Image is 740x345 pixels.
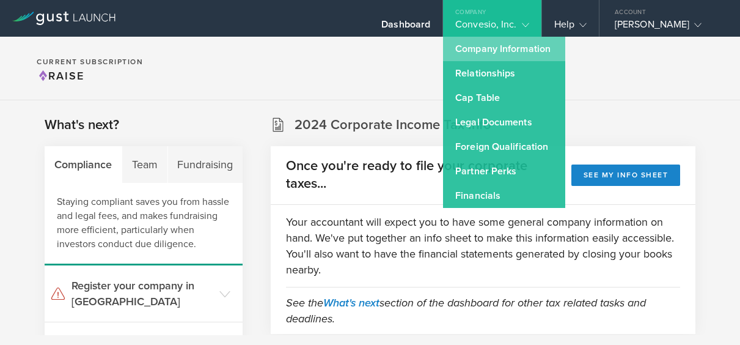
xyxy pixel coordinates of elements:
h2: Current Subscription [37,58,143,65]
div: Help [554,18,587,37]
div: Fundraising [168,146,243,183]
em: See the section of the dashboard for other tax related tasks and deadlines. [286,296,646,325]
div: Compliance [45,146,122,183]
div: [PERSON_NAME] [615,18,719,37]
span: Raise [37,69,84,83]
h3: Register your company in [GEOGRAPHIC_DATA] [71,278,213,310]
h2: What's next? [45,116,119,134]
button: See my info sheet [571,165,680,186]
div: Convesio, Inc. [455,18,529,37]
h2: Once you're ready to file your corporate taxes... [286,157,571,193]
h2: 2024 Corporate Income Tax Info [295,116,491,134]
div: Staying compliant saves you from hassle and legal fees, and makes fundraising more efficient, par... [45,183,243,265]
a: What's next [323,296,379,310]
div: Team [122,146,168,183]
p: Your accountant will expect you to have some general company information on hand. We've put toget... [286,214,680,278]
div: Dashboard [381,18,430,37]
